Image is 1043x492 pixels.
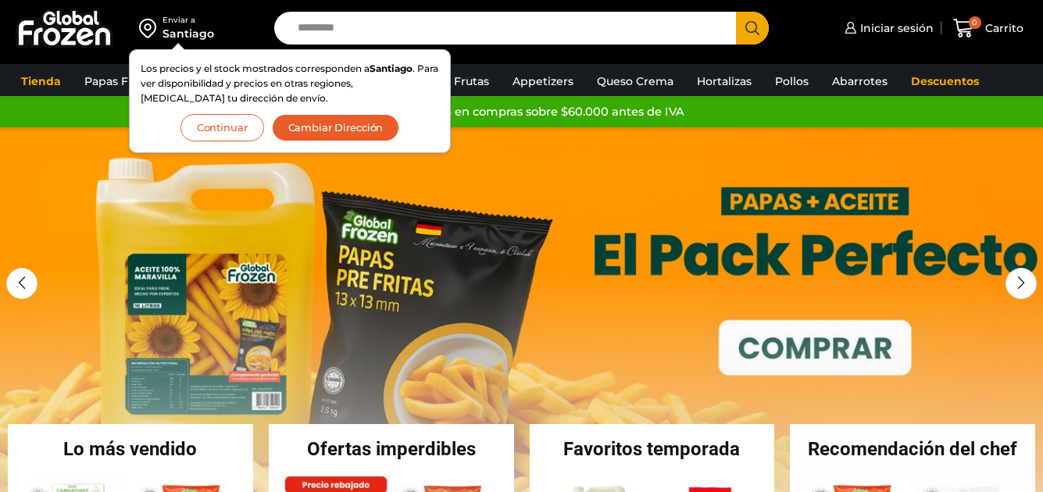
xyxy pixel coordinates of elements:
[163,15,214,26] div: Enviar a
[8,440,253,458] h2: Lo más vendido
[505,66,581,96] a: Appetizers
[139,15,163,41] img: address-field-icon.svg
[370,62,413,74] strong: Santiago
[841,12,934,44] a: Iniciar sesión
[736,12,769,45] button: Search button
[689,66,759,96] a: Hortalizas
[856,20,934,36] span: Iniciar sesión
[949,10,1027,47] a: 0 Carrito
[824,66,895,96] a: Abarrotes
[269,440,514,458] h2: Ofertas imperdibles
[981,20,1023,36] span: Carrito
[13,66,69,96] a: Tienda
[589,66,681,96] a: Queso Crema
[969,16,981,29] span: 0
[180,114,264,141] button: Continuar
[530,440,775,458] h2: Favoritos temporada
[272,114,400,141] button: Cambiar Dirección
[903,66,987,96] a: Descuentos
[767,66,816,96] a: Pollos
[141,61,439,106] p: Los precios y el stock mostrados corresponden a . Para ver disponibilidad y precios en otras regi...
[77,66,160,96] a: Papas Fritas
[163,26,214,41] div: Santiago
[790,440,1035,458] h2: Recomendación del chef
